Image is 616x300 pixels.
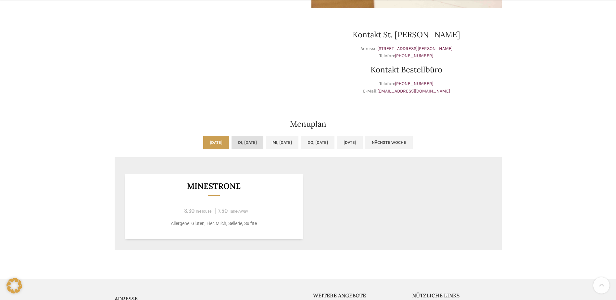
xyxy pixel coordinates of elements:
h2: Kontakt Bestellbüro [311,66,502,74]
h5: Weitere Angebote [313,292,403,299]
span: In-House [196,209,212,214]
p: Telefon: E-Mail: [311,80,502,95]
a: Mi, [DATE] [266,136,298,149]
span: 8.30 [184,207,195,214]
h2: Menuplan [115,119,502,130]
a: Nächste Woche [365,136,413,149]
p: Allergene: Gluten, Eier, Milch, Sellerie, Sulfite [133,220,295,227]
span: 7.50 [218,207,228,214]
a: [PHONE_NUMBER] [395,53,434,58]
a: [STREET_ADDRESS][PERSON_NAME] [377,46,453,51]
h5: Nützliche Links [412,292,502,299]
span: Take-Away [229,209,248,214]
h3: Minestrone [133,182,295,190]
a: [DATE] [337,136,363,149]
a: [DATE] [203,136,229,149]
a: [PHONE_NUMBER] [395,81,434,86]
p: Adresse: Telefon: [311,45,502,60]
iframe: bäckerei schwyter st. jakobsstrasse [115,15,305,112]
a: Do, [DATE] [301,136,334,149]
a: [EMAIL_ADDRESS][DOMAIN_NAME] [377,88,450,94]
a: Scroll to top button [593,277,610,294]
h2: Kontakt St. [PERSON_NAME] [311,31,502,39]
a: Di, [DATE] [232,136,263,149]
